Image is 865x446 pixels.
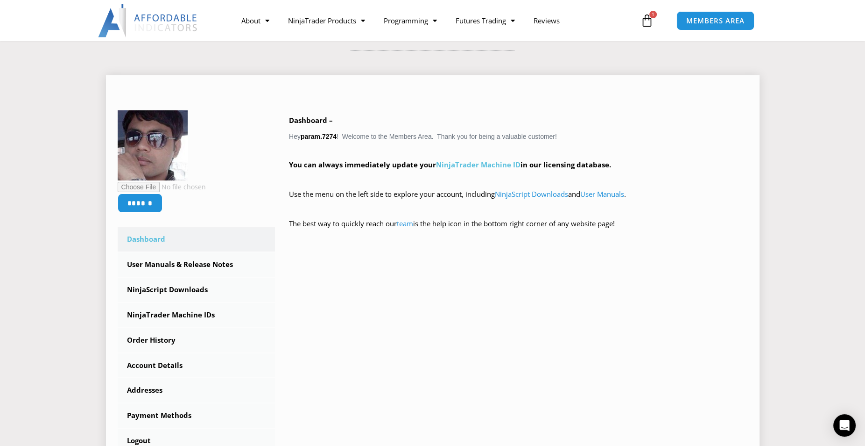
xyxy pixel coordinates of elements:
img: 06f45052ef44a4f6cfbf700c5e9ab60df7c7c9ffcab772790534b7a6fe138a01 [118,110,188,180]
nav: Menu [232,10,638,31]
img: LogoAI | Affordable Indicators – NinjaTrader [98,4,198,37]
a: NinjaScript Downloads [495,189,568,199]
a: Reviews [524,10,569,31]
a: NinjaScript Downloads [118,278,275,302]
strong: You can always immediately update your in our licensing database. [289,160,611,169]
a: User Manuals & Release Notes [118,252,275,277]
p: Use the menu on the left side to explore your account, including and . [289,188,748,214]
a: team [397,219,413,228]
a: Programming [374,10,446,31]
p: The best way to quickly reach our is the help icon in the bottom right corner of any website page! [289,217,748,244]
a: Dashboard [118,227,275,252]
div: Open Intercom Messenger [833,414,856,437]
a: NinjaTrader Products [278,10,374,31]
a: Addresses [118,378,275,403]
a: NinjaTrader Machine IDs [118,303,275,327]
div: Hey ! Welcome to the Members Area. Thank you for being a valuable customer! [289,114,748,244]
a: NinjaTrader Machine ID [436,160,520,169]
a: MEMBERS AREA [676,11,754,30]
a: Order History [118,328,275,352]
a: Payment Methods [118,403,275,428]
a: About [232,10,278,31]
a: User Manuals [580,189,624,199]
a: 1 [626,7,668,34]
span: MEMBERS AREA [686,17,745,24]
span: 1 [649,11,657,18]
b: Dashboard – [289,115,333,125]
a: Account Details [118,353,275,378]
a: Futures Trading [446,10,524,31]
strong: param.7274 [301,133,337,140]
